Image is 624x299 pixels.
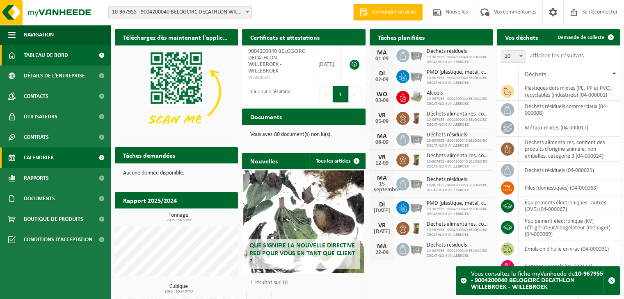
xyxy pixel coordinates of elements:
font: Cubique [169,283,188,290]
button: Previous [320,86,333,102]
font: déchets résiduels (04-000029) [525,168,594,174]
font: Vous consultez la fiche myVanheede du [471,271,575,277]
font: MA [377,175,387,181]
font: Documents [250,114,282,121]
font: Contacts [24,93,48,100]
font: PMD (plastique, métal, cartons à boissons) (entreprises) [427,200,555,206]
font: DI [379,202,385,208]
img: WB-2500-GAL-GY-01 [409,242,423,256]
font: 10-967955 - 9004200040 BELOGCIRC DECATHLON WILLEBROEK - WILLEBROEK [471,271,603,290]
font: MA [377,50,387,56]
font: Détails de l'entreprise [24,73,85,79]
font: émulsion d'huile en vrac (04-000091) [525,246,609,252]
img: WB-2500-GAL-GY-01 [409,48,423,62]
font: Téléchargez dès maintenant l'application Vanheede+ ! [123,35,273,41]
font: PMD (plastique, métal, cartons à boissons) (entreprises) [427,69,555,75]
a: Tous les articles [309,153,365,169]
span: 10 [501,51,525,62]
font: MA [377,243,387,250]
font: Déchets résiduels [427,177,467,183]
font: 10-967955 - 9004200040 BELOGCIRC DECATHLON WILLEBROEK [427,207,487,216]
font: Vos déchets [505,35,538,41]
font: 01-09 [375,56,389,62]
font: plastiques durs mixtes (PE, PP et PVC), recyclables (industriels) (04-000001) [525,85,612,98]
img: WB-2500-GAL-GY-01 [409,69,423,83]
font: 1 résultat sur 10 [250,280,288,286]
font: Conditions d'acceptation [24,237,92,243]
font: [DATE] [374,208,390,214]
font: Demande de collecte [558,35,605,40]
font: 2025 : 38 599 t [167,218,191,222]
font: Navigation [24,32,54,38]
font: Rapports [24,175,49,181]
font: Tous les articles [316,159,350,164]
font: Nouvelles [446,9,468,15]
font: Boutique de produits [24,216,83,222]
font: Déchets résiduels [427,48,467,54]
a: Que signifie la nouvelle directive RED pour vous en tant que client ? [243,170,364,273]
font: 10 [505,53,510,59]
img: WB-0140-HPE-BN-01 [409,152,423,166]
font: Que signifie la nouvelle directive RED pour vous en tant que client ? [249,242,355,265]
font: 10-967955 - 9004200040 BELOGCIRC DECATHLON WILLEBROEK [427,159,487,169]
a: Demande de collecte [551,29,619,45]
font: [DATE] [318,61,334,68]
font: Tâches demandées [123,153,175,159]
font: DI [379,70,385,77]
img: WB-2500-GAL-GY-01 [409,200,423,214]
font: Déchets résiduels [427,132,467,138]
img: WB-0140-HPE-BN-01 [409,111,423,125]
font: Se déconnecter [582,9,618,15]
font: Demander un devis [372,9,416,15]
font: piles (domestiques) (04-000063) [525,185,598,191]
img: LP-PA-00000-WDN-11 [409,90,423,104]
img: WB-0140-HPE-BN-01 [409,221,423,235]
font: Vous avez 80 document(s) non lu(s). [250,131,332,138]
font: Tonnage [169,212,188,218]
font: [DATE] [374,229,390,235]
font: équipements électroniques - autres (OVE) (04-000067) [525,200,606,213]
font: 10-967955 - 9004200040 BELOGCIRC DECATHLON WILLEBROEK [427,55,487,64]
font: 12-09 [375,160,389,166]
img: Téléchargez l'application VHEPlus [115,45,238,138]
font: Tâches planifiées [378,35,425,41]
img: WB-2500-GAL-GY-01 [409,176,423,190]
font: déchets résiduels commerciaux (04-000008) [525,104,608,116]
font: Calendrier [24,155,54,161]
font: déchets alimentaires, contient des produits d'origine animale, non emballés, catégorie 3 (04-000024) [525,140,605,159]
font: 10-967955 - 9004200040 BELOGCIRC DECATHLON WILLEBROEK [427,76,487,85]
font: bombes aérosols (04-000114) [525,264,592,270]
font: 10-967955 - 9004200040 BELOGCIRC DECATHLON WILLEBROEK [427,249,487,258]
a: Demander un devis [353,4,423,20]
font: Déchets résiduels [427,242,467,248]
font: WO [377,91,387,98]
font: Certificats et attestations [250,35,320,41]
font: afficher les résultats [530,52,584,59]
font: métaux mixtes (04-000017) [525,125,588,131]
font: VLA900623 [248,75,271,80]
font: 10-967955 - 9004200040 BELOGCIRC DECATHLON WILLEBROEK [427,183,487,193]
font: Documents [24,196,55,202]
font: Vos commentaires [494,9,536,15]
font: 03-09 [375,97,389,104]
img: WB-2500-GAL-GY-01 [409,131,423,145]
font: 10-967955 - 9004200040 BELOGCIRC DECATHLON WILLEBROEK [427,97,487,106]
button: 1 [333,86,349,102]
font: 10-967955 - 9004200040 BELOGCIRC DECATHLON WILLEBROEK [427,138,487,148]
font: VR [378,112,386,119]
font: Tableau de bord [24,52,68,59]
span: 10-967955 - 9004200040 BELOGCIRC DECATHLON WILLEBROEK - WILLEBROEK [109,7,251,18]
font: VR [378,154,386,161]
span: 10 [501,50,526,63]
font: Nouvelles [250,159,278,165]
font: 22-09 [375,249,389,256]
font: Rapport 2025/2024 [123,198,177,204]
font: 2025 : 16 240 m3 [165,289,193,294]
font: 02-09 [375,77,389,83]
span: 10-967955 - 9004200040 BELOGCIRC DECATHLON WILLEBROEK - WILLEBROEK [108,6,252,18]
font: 10-967955 - 9004200040 BELOGCIRC DECATHLON WILLEBROEK [427,228,487,237]
font: MA [377,133,387,140]
font: Utilisateurs [24,114,57,120]
font: 9004200040 BELOGCIRC DECATHLON WILLEBROEK - WILLEBROEK [248,48,305,74]
font: VR [378,222,386,229]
